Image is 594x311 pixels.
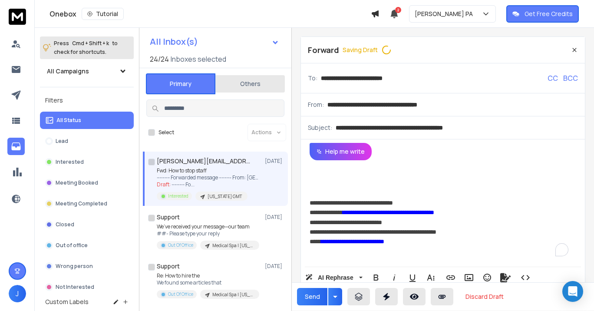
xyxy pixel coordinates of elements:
[40,278,134,296] button: Not Interested
[208,193,242,200] p: [US_STATE] GMT
[442,269,459,286] button: Insert Link (⌘K)
[157,174,261,181] p: ---------- Forwarded message --------- From: [GEOGRAPHIC_DATA]
[461,269,477,286] button: Insert Image (⌘P)
[157,262,180,271] h1: Support
[47,67,89,76] h1: All Campaigns
[308,44,339,56] p: Forward
[40,237,134,254] button: Out of office
[404,269,421,286] button: Underline (⌘U)
[172,181,195,188] span: ---------- Fo ...
[150,54,169,64] span: 24 / 24
[168,291,193,298] p: Out Of Office
[157,167,261,174] p: Fwd: How to stop staff
[40,174,134,192] button: Meeting Booked
[563,73,578,83] p: BCC
[479,269,495,286] button: Emoticons
[497,269,514,286] button: Signature
[310,143,372,160] button: Help me write
[40,153,134,171] button: Interested
[386,269,403,286] button: Italic (⌘I)
[525,10,573,18] p: Get Free Credits
[157,223,259,230] p: We’ve received your message—our team
[158,129,174,136] label: Select
[56,242,88,249] p: Out of office
[168,193,188,199] p: Interested
[301,160,585,265] div: To enrich screen reader interactions, please activate Accessibility in Grammarly extension settings
[56,200,107,207] p: Meeting Completed
[82,8,124,20] button: Tutorial
[56,221,74,228] p: Closed
[157,157,252,165] h1: [PERSON_NAME][EMAIL_ADDRESS][DOMAIN_NAME]
[157,181,171,188] span: Draft:
[265,263,284,270] p: [DATE]
[212,242,254,249] p: Medical Spa | [US_STATE], [US_STATE], [US_STATE]
[56,159,84,165] p: Interested
[71,38,110,48] span: Cmd + Shift + k
[265,158,284,165] p: [DATE]
[517,269,534,286] button: Code View
[157,272,259,279] p: Re: How to hire the
[56,117,81,124] p: All Status
[395,7,401,13] span: 2
[422,269,439,286] button: More Text
[45,298,89,306] h3: Custom Labels
[212,291,254,298] p: Medical Spa | [US_STATE], [US_STATE], [US_STATE]
[308,74,317,83] p: To:
[56,284,94,291] p: Not Interested
[49,8,371,20] div: Onebox
[40,63,134,80] button: All Campaigns
[157,230,259,237] p: ##- Please type your reply
[308,100,324,109] p: From:
[343,45,393,55] span: Saving Draft
[150,37,198,46] h1: All Inbox(s)
[40,112,134,129] button: All Status
[54,39,118,56] p: Press to check for shortcuts.
[40,94,134,106] h3: Filters
[265,214,284,221] p: [DATE]
[368,269,384,286] button: Bold (⌘B)
[56,179,98,186] p: Meeting Booked
[9,285,26,302] button: J
[297,288,327,305] button: Send
[304,269,364,286] button: AI Rephrase
[562,281,583,302] div: Open Intercom Messenger
[143,33,286,50] button: All Inbox(s)
[316,274,355,281] span: AI Rephrase
[56,138,68,145] p: Lead
[56,263,93,270] p: Wrong person
[506,5,579,23] button: Get Free Credits
[459,288,511,305] button: Discard Draft
[40,195,134,212] button: Meeting Completed
[168,242,193,248] p: Out Of Office
[40,258,134,275] button: Wrong person
[415,10,476,18] p: [PERSON_NAME] PA
[146,73,215,94] button: Primary
[40,132,134,150] button: Lead
[40,216,134,233] button: Closed
[548,73,558,83] p: CC
[171,54,226,64] h3: Inboxes selected
[215,74,285,93] button: Others
[157,279,259,286] p: We found some articles that
[308,123,332,132] p: Subject:
[157,213,180,222] h1: Support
